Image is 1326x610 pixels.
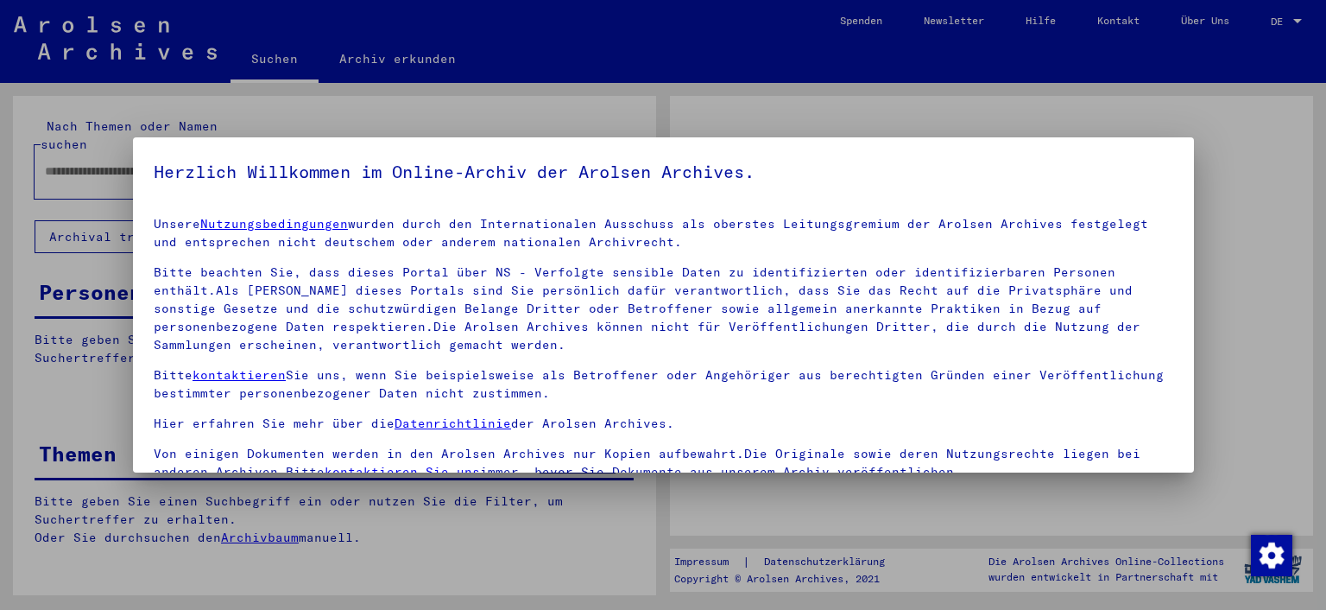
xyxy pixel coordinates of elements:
[154,366,1173,403] p: Bitte Sie uns, wenn Sie beispielsweise als Betroffener oder Angehöriger aus berechtigten Gründen ...
[395,416,511,431] a: Datenrichtlinie
[193,367,286,383] a: kontaktieren
[1251,535,1292,576] img: Zustimmung ändern
[154,445,1173,481] p: Von einigen Dokumenten werden in den Arolsen Archives nur Kopien aufbewahrt.Die Originale sowie d...
[200,216,348,232] a: Nutzungsbedingungen
[154,264,1173,354] p: Bitte beachten Sie, dass dieses Portal über NS - Verfolgte sensible Daten zu identifizierten oder...
[154,215,1173,251] p: Unsere wurden durch den Internationalen Ausschuss als oberstes Leitungsgremium der Arolsen Archiv...
[154,158,1173,186] h5: Herzlich Willkommen im Online-Archiv der Arolsen Archives.
[325,464,480,480] a: kontaktieren Sie uns
[154,415,1173,433] p: Hier erfahren Sie mehr über die der Arolsen Archives.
